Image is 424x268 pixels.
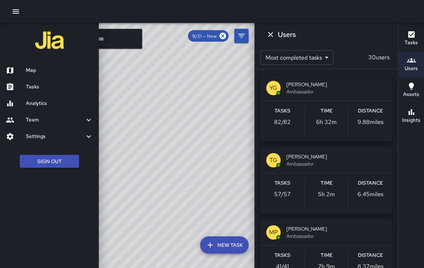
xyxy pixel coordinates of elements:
[275,179,290,187] h6: Tasks
[358,190,383,199] p: 6.45 miles
[35,26,64,55] img: jia-logo
[403,91,419,98] h6: Assets
[286,153,387,160] span: [PERSON_NAME]
[269,84,277,92] p: YG
[286,232,387,240] span: Ambassador
[200,236,249,254] button: New Task
[269,228,278,237] p: MP
[26,133,84,140] h6: Settings
[278,29,296,40] h6: Users
[20,155,79,168] button: Sign Out
[316,118,337,126] p: 6h 32m
[26,100,93,107] h6: Analytics
[263,27,278,42] button: Dismiss
[286,81,387,88] span: [PERSON_NAME]
[358,118,383,126] p: 9.88 miles
[318,190,335,199] p: 5h 2m
[402,116,420,124] h6: Insights
[365,53,392,62] p: 30 users
[269,156,277,165] p: TG
[321,251,333,259] h6: Time
[286,160,387,167] span: Ambassador
[26,116,84,124] h6: Team
[358,107,383,115] h6: Distance
[26,83,93,91] h6: Tasks
[358,251,383,259] h6: Distance
[321,107,333,115] h6: Time
[274,190,291,199] p: 57 / 57
[275,251,290,259] h6: Tasks
[405,39,418,47] h6: Tasks
[405,65,418,73] h6: Users
[286,88,387,95] span: Ambassador
[358,179,383,187] h6: Distance
[275,107,290,115] h6: Tasks
[286,225,387,232] span: [PERSON_NAME]
[274,118,291,126] p: 82 / 82
[261,50,333,65] div: Most completed tasks
[321,179,333,187] h6: Time
[26,66,93,74] h6: Map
